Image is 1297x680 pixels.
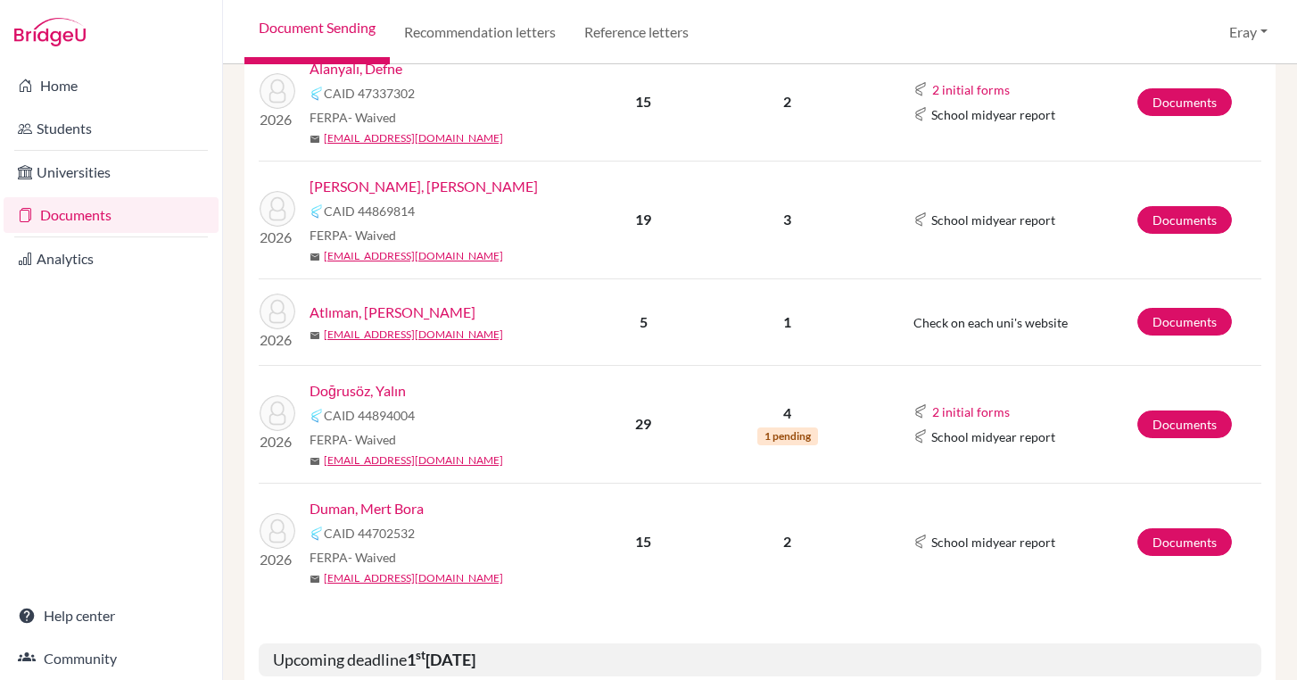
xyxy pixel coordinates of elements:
[310,226,396,245] span: FERPA
[260,109,295,130] p: 2026
[324,406,415,425] span: CAID 44894004
[913,212,928,227] img: Common App logo
[310,58,402,79] a: Alanyalı, Defne
[931,402,1011,422] button: 2 initial forms
[310,108,396,127] span: FERPA
[931,533,1055,551] span: School midyear report
[913,535,928,549] img: Common App logo
[310,430,396,449] span: FERPA
[310,87,324,101] img: Common App logo
[635,211,651,228] b: 19
[260,395,295,431] img: Doğrusöz, Yalın
[348,550,396,565] span: - Waived
[260,227,295,248] p: 2026
[931,211,1055,229] span: School midyear report
[260,294,295,329] img: Atlıman, Berk
[310,134,320,145] span: mail
[324,327,503,343] a: [EMAIL_ADDRESS][DOMAIN_NAME]
[4,154,219,190] a: Universities
[913,82,928,96] img: Common App logo
[260,73,295,109] img: Alanyalı, Defne
[310,204,324,219] img: Common App logo
[705,209,870,230] p: 3
[1137,206,1232,234] a: Documents
[259,643,1261,677] h5: Upcoming deadline
[324,130,503,146] a: [EMAIL_ADDRESS][DOMAIN_NAME]
[1137,410,1232,438] a: Documents
[640,313,648,330] b: 5
[310,527,324,541] img: Common App logo
[913,429,928,444] img: Common App logo
[4,68,219,104] a: Home
[913,404,928,419] img: Common App logo
[14,18,86,46] img: Bridge-U
[4,111,219,146] a: Students
[635,93,651,110] b: 15
[324,84,415,103] span: CAID 47337302
[324,248,503,264] a: [EMAIL_ADDRESS][DOMAIN_NAME]
[310,498,424,519] a: Duman, Mert Bora
[407,650,475,669] b: 1 [DATE]
[705,402,870,424] p: 4
[310,574,320,585] span: mail
[310,252,320,262] span: mail
[310,330,320,341] span: mail
[4,197,219,233] a: Documents
[1137,88,1232,116] a: Documents
[931,79,1011,100] button: 2 initial forms
[913,315,1068,330] span: Check on each uni's website
[4,241,219,277] a: Analytics
[260,431,295,452] p: 2026
[260,549,295,570] p: 2026
[416,648,425,662] sup: st
[324,524,415,543] span: CAID 44702532
[260,329,295,351] p: 2026
[260,513,295,549] img: Duman, Mert Bora
[324,202,415,220] span: CAID 44869814
[931,427,1055,446] span: School midyear report
[4,598,219,634] a: Help center
[705,311,870,333] p: 1
[931,105,1055,124] span: School midyear report
[635,533,651,550] b: 15
[1137,308,1232,336] a: Documents
[324,452,503,469] a: [EMAIL_ADDRESS][DOMAIN_NAME]
[310,176,538,197] a: [PERSON_NAME], [PERSON_NAME]
[635,415,651,432] b: 29
[310,302,475,323] a: Atlıman, [PERSON_NAME]
[260,191,295,227] img: Alpman, Kaan Alp
[1137,528,1232,556] a: Documents
[310,380,406,402] a: Doğrusöz, Yalın
[4,641,219,676] a: Community
[348,432,396,447] span: - Waived
[757,427,818,445] span: 1 pending
[705,91,870,112] p: 2
[310,409,324,423] img: Common App logo
[348,110,396,125] span: - Waived
[705,531,870,552] p: 2
[913,107,928,121] img: Common App logo
[348,228,396,243] span: - Waived
[324,570,503,586] a: [EMAIL_ADDRESS][DOMAIN_NAME]
[310,548,396,567] span: FERPA
[310,456,320,467] span: mail
[1221,15,1276,49] button: Eray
